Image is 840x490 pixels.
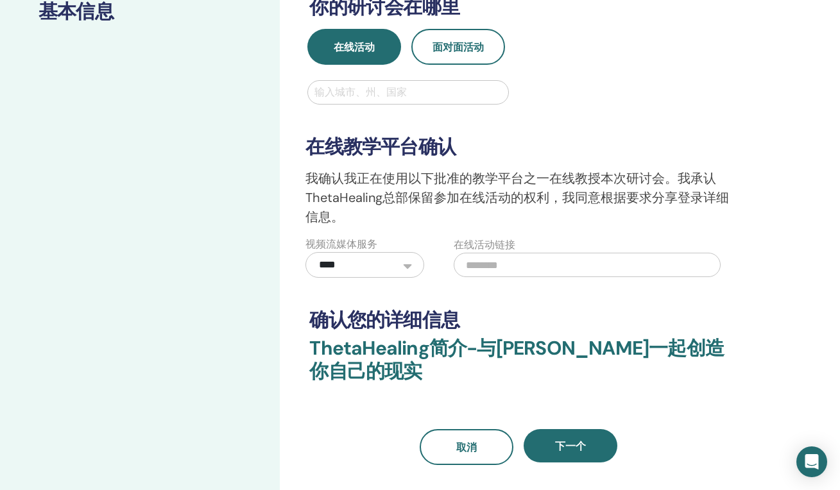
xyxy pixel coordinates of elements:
[309,308,727,332] h3: 确认您的详细信息
[456,441,477,454] span: 取消
[524,429,617,462] button: 下一个
[411,29,505,65] button: 面对面活动
[433,40,484,54] span: 面对面活动
[305,169,731,226] p: 我确认我正在使用以下批准的教学平台之一在线教授本次研讨会。我承认ThetaHealing总部保留参加在线活动的权利，我同意根据要求分享登录详细信息。
[309,337,727,398] h3: ThetaHealing简介- 与 [PERSON_NAME]一起 创造你自己的现实
[305,135,731,158] h3: 在线教学平台确认
[555,439,586,453] span: 下一个
[796,446,827,477] div: 打开对讲信使
[305,237,377,252] label: 视频流媒体服务
[334,40,375,54] span: 在线活动
[454,237,515,253] label: 在线活动链接
[307,29,401,65] button: 在线活动
[420,429,513,465] a: 取消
